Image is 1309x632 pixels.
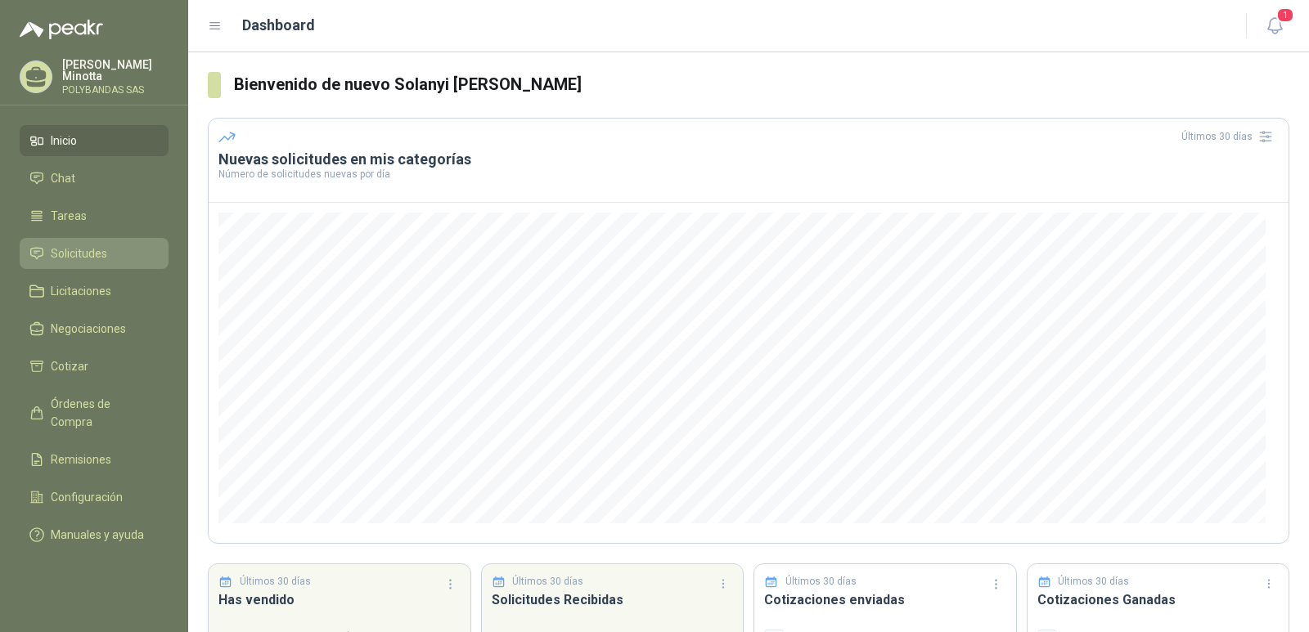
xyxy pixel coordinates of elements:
h1: Dashboard [242,14,315,37]
span: Negociaciones [51,320,126,338]
a: Manuales y ayuda [20,519,169,550]
span: 1 [1276,7,1294,23]
a: Remisiones [20,444,169,475]
h3: Cotizaciones enviadas [764,589,1006,610]
a: Configuración [20,482,169,513]
img: Logo peakr [20,20,103,39]
h3: Cotizaciones Ganadas [1037,589,1280,610]
a: Licitaciones [20,276,169,307]
span: Órdenes de Compra [51,395,153,431]
div: Últimos 30 días [1181,123,1279,150]
a: Cotizar [20,351,169,382]
span: Manuales y ayuda [51,526,144,544]
p: Últimos 30 días [240,574,311,589]
p: POLYBANDAS SAS [62,85,169,95]
a: Inicio [20,125,169,156]
h3: Has vendido [218,589,461,610]
h3: Bienvenido de nuevo Solanyi [PERSON_NAME] [234,72,1289,97]
span: Tareas [51,207,87,225]
p: Últimos 30 días [512,574,583,589]
h3: Solicitudes Recibidas [492,589,734,610]
a: Chat [20,163,169,194]
p: Número de solicitudes nuevas por día [218,169,1279,179]
a: Negociaciones [20,313,169,344]
span: Inicio [51,132,77,150]
h3: Nuevas solicitudes en mis categorías [218,150,1279,169]
button: 1 [1260,11,1289,41]
span: Solicitudes [51,244,107,262]
span: Licitaciones [51,282,111,300]
span: Remisiones [51,450,111,468]
p: [PERSON_NAME] Minotta [62,59,169,82]
span: Cotizar [51,357,88,375]
a: Solicitudes [20,238,169,269]
p: Últimos 30 días [1058,574,1129,589]
span: Chat [51,169,75,187]
a: Órdenes de Compra [20,388,169,437]
p: Últimos 30 días [785,574,857,589]
a: Tareas [20,200,169,231]
span: Configuración [51,488,123,506]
